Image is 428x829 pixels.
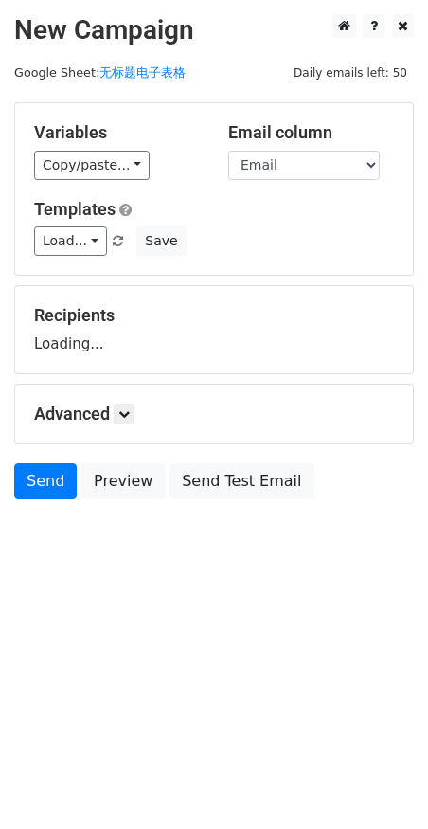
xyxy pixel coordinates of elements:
small: Google Sheet: [14,65,186,80]
button: Save [136,226,186,256]
span: Daily emails left: 50 [287,63,414,83]
h5: Email column [228,122,394,143]
a: Copy/paste... [34,151,150,180]
h5: Variables [34,122,200,143]
a: Templates [34,199,116,219]
a: Preview [81,463,165,499]
a: Send [14,463,77,499]
h2: New Campaign [14,14,414,46]
h5: Advanced [34,404,394,424]
div: Loading... [34,305,394,354]
a: Load... [34,226,107,256]
h5: Recipients [34,305,394,326]
a: Daily emails left: 50 [287,65,414,80]
a: Send Test Email [169,463,313,499]
a: 无标题电子表格 [99,65,186,80]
